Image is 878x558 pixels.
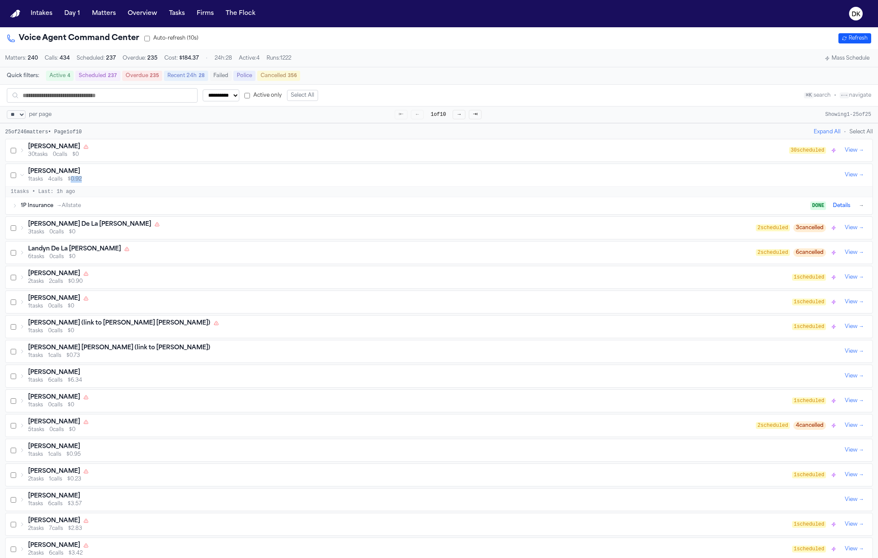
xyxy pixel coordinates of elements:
[206,55,208,62] span: •
[27,6,56,21] button: Intakes
[123,55,158,62] span: Overdue:
[427,110,449,119] span: 1 of 10
[6,464,872,486] div: [PERSON_NAME]2tasks1calls$0.231scheduledView →
[49,476,62,483] span: 1 calls
[28,143,80,151] h3: [PERSON_NAME]
[829,421,838,430] button: Trigger police scheduler
[28,377,43,384] span: 1 tasks
[49,426,64,433] span: 0 calls
[841,272,867,282] button: View →
[793,421,826,430] span: 4 cancelled
[164,71,208,81] button: Recent 24h28
[61,6,83,21] button: Day 1
[793,224,826,232] span: 3 cancelled
[792,521,826,528] span: 1 scheduled
[825,111,871,118] div: Showing 1 - 25 of 25
[28,352,43,359] span: 1 tasks
[215,55,232,62] span: 24h: 28
[198,73,204,79] span: 28
[287,90,318,101] button: Select All
[67,73,70,79] span: 4
[6,390,872,412] div: [PERSON_NAME]1tasks0calls$01scheduledView →
[821,53,873,63] button: Mass Schedule
[48,402,63,408] span: 0 calls
[6,139,872,161] div: [PERSON_NAME]30tasks0calls$030scheduledView →
[28,443,80,451] h3: [PERSON_NAME]
[841,470,867,480] button: View →
[28,500,43,507] span: 1 tasks
[28,368,80,377] h3: [PERSON_NAME]
[267,55,291,62] span: Runs: 1222
[6,489,872,511] div: [PERSON_NAME]1tasks6calls$3.57View →
[469,110,482,119] button: ⇥
[66,451,81,458] span: $0.95
[68,525,82,532] span: $2.83
[28,344,210,352] h3: [PERSON_NAME] [PERSON_NAME] (link to [PERSON_NAME])
[28,517,80,525] h3: [PERSON_NAME]
[6,242,872,264] div: Landyn De La [PERSON_NAME]6tasks0calls$02scheduled6cancelledView →
[804,92,813,98] kbd: ⌘K
[6,164,872,186] div: [PERSON_NAME]1tasks4calls$0.92View →
[841,519,867,529] button: View →
[68,176,82,183] span: $0.92
[829,224,838,232] button: Trigger police scheduler
[841,420,867,431] button: View →
[10,10,20,18] img: Finch Logo
[244,92,282,99] label: Active only
[69,550,83,557] span: $3.42
[150,73,159,79] span: 235
[756,249,790,256] span: 2 scheduled
[756,224,790,231] span: 2 scheduled
[28,426,44,433] span: 5 tasks
[841,223,867,233] button: View →
[244,93,250,98] input: Active only
[829,545,838,553] button: Trigger police scheduler
[69,426,75,433] span: $0
[28,151,48,158] span: 30 tasks
[28,541,80,550] h3: [PERSON_NAME]
[108,73,117,79] span: 237
[840,92,849,98] kbd: ←→
[60,56,70,61] span: 434
[841,371,867,381] button: View →
[829,248,838,257] button: Trigger police scheduler
[28,319,210,328] h3: [PERSON_NAME] (link to [PERSON_NAME] [PERSON_NAME])
[841,495,867,505] button: View →
[53,151,67,158] span: 0 calls
[68,328,74,334] span: $0
[288,73,297,79] span: 356
[844,129,846,135] span: •
[10,10,20,18] a: Home
[66,352,80,359] span: $0.73
[28,278,44,285] span: 2 tasks
[453,110,465,119] button: →
[124,6,161,21] button: Overview
[829,201,854,211] button: Details
[166,6,188,21] button: Tasks
[841,346,867,357] button: View →
[75,71,121,81] button: Scheduled237
[28,245,121,253] h3: Landyn De La [PERSON_NAME]
[89,6,119,21] a: Matters
[68,377,82,384] span: $6.34
[67,476,81,483] span: $0.23
[6,291,872,313] div: [PERSON_NAME]1tasks0calls$01scheduledView →
[792,397,826,404] span: 1 scheduled
[144,35,198,42] label: Auto-refresh (10s)
[147,56,158,61] span: 235
[46,71,74,81] button: Active4
[28,176,43,183] span: 1 tasks
[222,6,259,21] a: The Flock
[69,229,75,236] span: $0
[49,278,63,285] span: 2 calls
[841,322,867,332] button: View →
[6,439,872,461] div: [PERSON_NAME]1tasks1calls$0.95View →
[7,72,39,79] span: Quick filters:
[792,546,826,552] span: 1 scheduled
[49,253,64,260] span: 0 calls
[28,229,44,236] span: 3 tasks
[193,6,217,21] a: Firms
